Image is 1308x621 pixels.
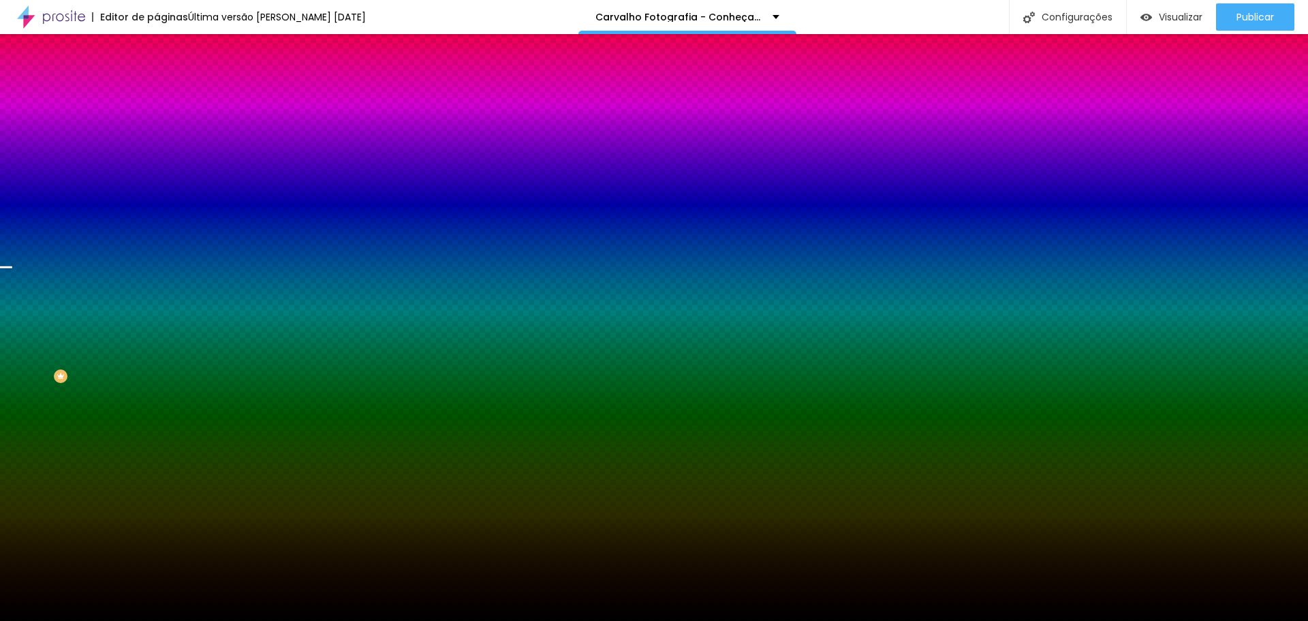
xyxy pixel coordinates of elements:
div: Editor de páginas [92,12,188,22]
p: Carvalho Fotografia - Conheça mais [595,12,762,22]
img: view-1.svg [1140,12,1152,23]
button: Publicar [1216,3,1294,31]
img: Icone [1023,12,1035,23]
span: Visualizar [1159,12,1202,22]
button: Visualizar [1127,3,1216,31]
div: Última versão [PERSON_NAME] [DATE] [188,12,366,22]
span: Publicar [1236,12,1274,22]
